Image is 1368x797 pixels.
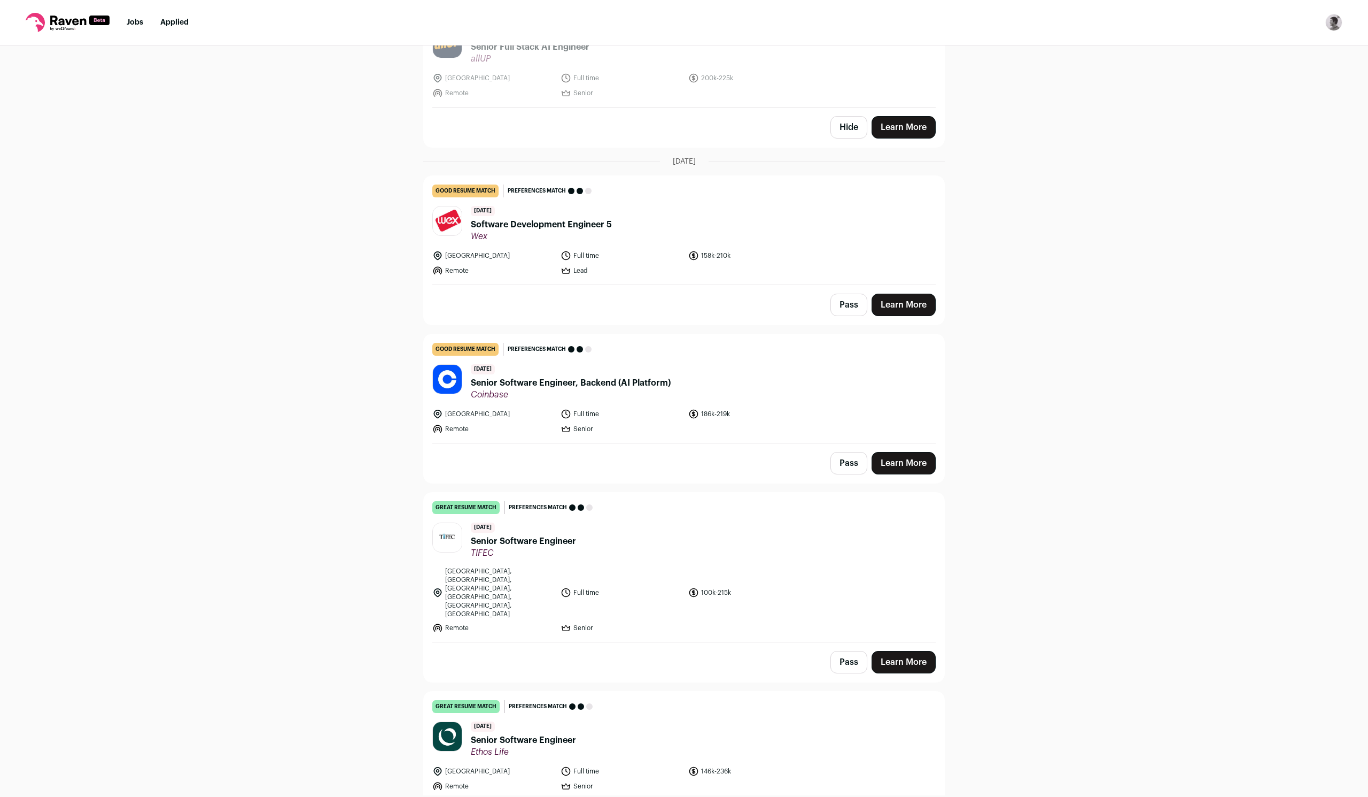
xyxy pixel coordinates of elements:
span: Coinbase [471,389,671,400]
span: [DATE] [471,364,495,374]
a: good resume match Preferences match [DATE] Senior Software Engineer, Backend (AI Platform) Coinba... [424,334,944,443]
div: great resume match [432,501,500,514]
li: [GEOGRAPHIC_DATA] [432,766,554,777]
li: 100k-215k [688,567,810,618]
li: 186k-219k [688,409,810,419]
span: [DATE] [471,523,495,533]
li: [GEOGRAPHIC_DATA] [432,73,554,83]
span: [DATE] [471,206,495,216]
li: [GEOGRAPHIC_DATA] [432,250,554,261]
button: Pass [830,452,867,474]
li: Senior [561,424,682,434]
a: Learn More [872,294,936,316]
li: Remote [432,88,554,98]
li: Senior [561,88,682,98]
span: Senior Software Engineer [471,734,576,747]
span: allUP [471,53,589,64]
img: 55bbf246aa73a85c687d532725803f5d9ffc48ef4725632f152f27d8afc8361e.jpg [433,365,462,394]
span: Preferences match [509,701,567,712]
li: Remote [432,424,554,434]
li: [GEOGRAPHIC_DATA] [432,409,554,419]
span: Wex [471,231,612,242]
li: Remote [432,623,554,633]
img: 8077736-medium_jpg [1325,14,1342,31]
li: 158k-210k [688,250,810,261]
span: Senior Software Engineer [471,535,576,548]
a: Jobs [127,19,143,26]
a: good resume match Preferences match [DATE] Software Development Engineer 5 Wex [GEOGRAPHIC_DATA] ... [424,176,944,285]
img: 867c16802acd9ea845cc654a5ccbc090b6f499689d2b0360cbed801d056f716c.jpg [433,722,462,751]
li: Full time [561,409,682,419]
span: Preferences match [508,186,566,196]
a: Learn More [872,651,936,673]
div: good resume match [432,343,499,356]
li: Full time [561,766,682,777]
img: 1bed34e9a7ad1f5e209559f65fd51d1a42f3522dafe3eea08c5e904d6a2faa38 [433,523,462,552]
a: Learn More [872,116,936,139]
li: 200k-225k [688,73,810,83]
span: Preferences match [509,502,567,513]
li: Full time [561,567,682,618]
button: Open dropdown [1325,14,1342,31]
li: Full time [561,250,682,261]
span: Preferences match [508,344,566,355]
span: Software Development Engineer 5 [471,218,612,231]
li: Lead [561,265,682,276]
button: Pass [830,294,867,316]
span: [DATE] [471,722,495,732]
button: Hide [830,116,867,139]
li: Full time [561,73,682,83]
li: Remote [432,781,554,792]
button: Pass [830,651,867,673]
li: Senior [561,781,682,792]
img: 6ab67cd2cf17fd0d0cc382377698315955706a931088c98580e57bcffc808660.jpg [433,209,462,233]
div: good resume match [432,185,499,197]
span: [DATE] [673,156,696,167]
span: Ethos Life [471,747,576,757]
span: Senior Full Stack AI Engineer [471,41,589,53]
a: Applied [160,19,189,26]
li: [GEOGRAPHIC_DATA], [GEOGRAPHIC_DATA], [GEOGRAPHIC_DATA], [GEOGRAPHIC_DATA], [GEOGRAPHIC_DATA], [G... [432,567,554,618]
a: great resume match Preferences match [DATE] Senior Software Engineer TIFEC [GEOGRAPHIC_DATA], [GE... [424,493,944,642]
span: Senior Software Engineer, Backend (AI Platform) [471,377,671,389]
li: Senior [561,623,682,633]
a: Learn More [872,452,936,474]
li: 146k-236k [688,766,810,777]
span: TIFEC [471,548,576,558]
li: Remote [432,265,554,276]
div: great resume match [432,700,500,713]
